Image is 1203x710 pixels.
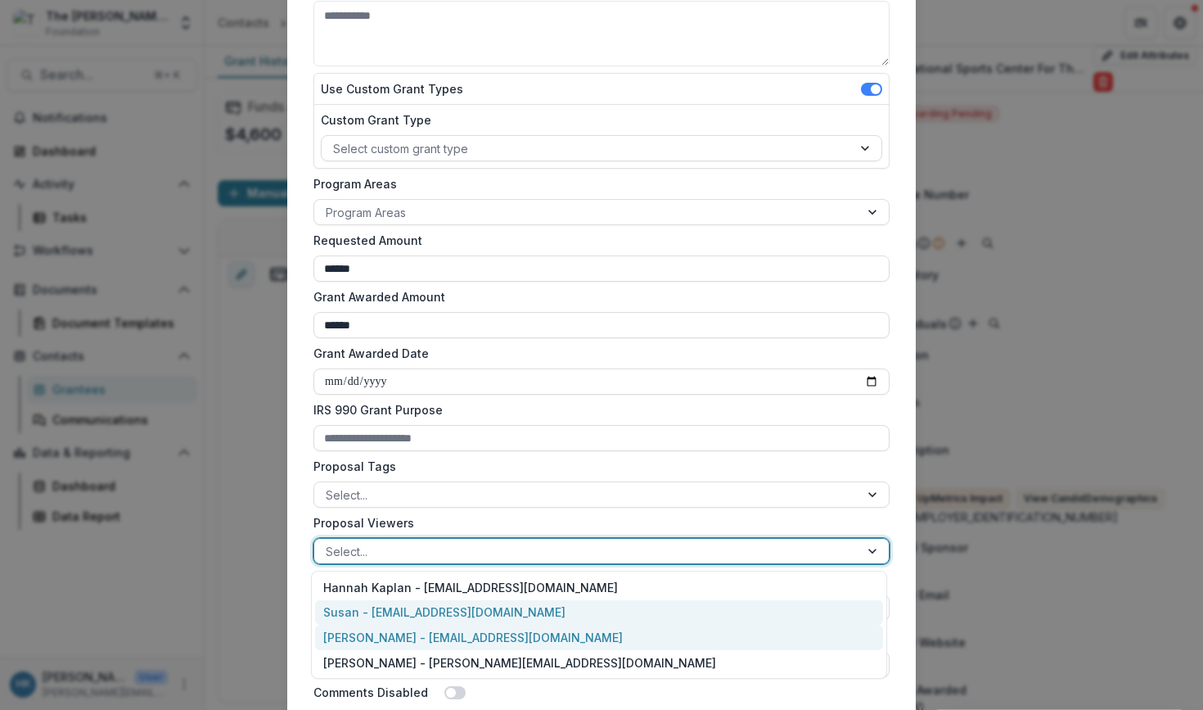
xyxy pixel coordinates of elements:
div: [PERSON_NAME] - [EMAIL_ADDRESS][DOMAIN_NAME] [315,625,883,650]
label: Comments Disabled [313,684,428,701]
label: Requested Amount [313,232,880,249]
div: Susan - [EMAIL_ADDRESS][DOMAIN_NAME] [315,600,883,626]
label: Program Areas [313,175,880,192]
label: Use Custom Grant Types [321,80,463,97]
label: Proposal Tags [313,458,880,475]
label: Custom Grant Type [321,111,872,129]
div: [PERSON_NAME] - [PERSON_NAME][EMAIL_ADDRESS][DOMAIN_NAME] [315,650,883,676]
div: Hannah Kaplan - [EMAIL_ADDRESS][DOMAIN_NAME] [315,575,883,600]
label: Proposal Viewers [313,514,880,531]
label: Grant Awarded Date [313,345,880,362]
label: Grant Awarded Amount [313,288,880,305]
label: IRS 990 Grant Purpose [313,401,880,418]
